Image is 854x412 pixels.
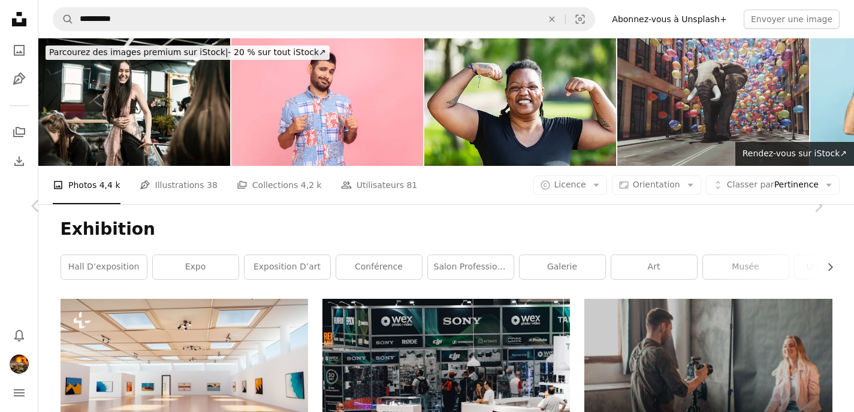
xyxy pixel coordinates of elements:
button: Effacer [539,8,565,31]
a: Galerie [520,255,605,279]
img: Black woman playfully flexes her biceps outdoors [424,38,616,166]
span: Pertinence [727,179,819,191]
span: 4,2 k [301,178,322,192]
img: Giant elephant walking in empty city [617,38,809,166]
span: Rendez-vous sur iStock ↗ [743,149,847,158]
img: Jeune femme montrant son tatouage de hanche [38,38,230,166]
a: Collections 4,2 k [237,166,322,204]
a: Expo [153,255,239,279]
span: Orientation [633,180,680,189]
form: Rechercher des visuels sur tout le site [53,7,595,31]
span: Parcourez des images premium sur iStock | [49,47,228,57]
a: Une pièce avec beaucoup de peintures sur le mur [61,364,308,375]
a: Collections [7,120,31,144]
a: Suivant [782,149,854,263]
button: Orientation [612,175,701,195]
button: Envoyer une image [744,10,840,29]
span: 81 [406,178,417,192]
button: Classer parPertinence [706,175,840,195]
button: Rechercher sur Unsplash [53,8,74,31]
span: Classer par [727,180,774,189]
span: - 20 % sur tout iStock ↗ [49,47,326,57]
button: Recherche de visuels [566,8,595,31]
a: Exposition d’art [245,255,330,279]
span: Licence [554,180,586,189]
button: faire défiler la liste vers la droite [819,255,832,279]
a: Utilisateurs 81 [341,166,418,204]
a: Illustrations [7,67,31,91]
h1: Exhibition [61,219,832,240]
a: Rendez-vous sur iStock↗ [735,142,854,166]
button: Menu [7,381,31,405]
button: Notifications [7,323,31,347]
img: C’est moi! Portrait d’un homme égoïste arrogant et égoïste avec une barbe en chemise bleue se poi... [231,38,423,166]
button: Profil [7,352,31,376]
img: Avatar de l’utilisateur CYNTHIA AKANGA [10,355,29,374]
a: conférence [336,255,422,279]
a: art [611,255,697,279]
button: Licence [533,175,607,195]
a: Abonnez-vous à Unsplash+ [605,10,734,29]
a: Parcourez des images premium sur iStock|- 20 % sur tout iStock↗ [38,38,337,67]
a: musée [703,255,789,279]
a: Photos [7,38,31,62]
a: Illustrations 38 [140,166,218,204]
a: Salon professionnel [428,255,514,279]
span: 38 [207,178,218,192]
a: Hall d’exposition [61,255,147,279]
